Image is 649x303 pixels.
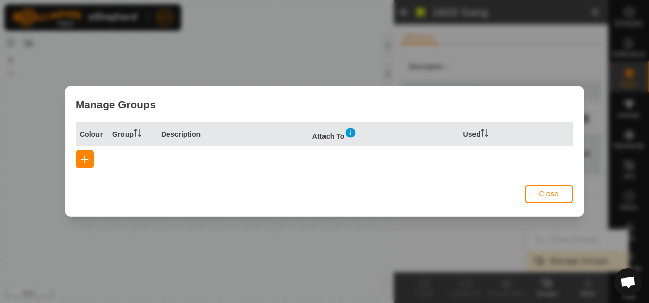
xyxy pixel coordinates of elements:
[65,86,584,122] div: Manage Groups
[108,123,157,147] th: Group
[308,123,459,147] th: Attach To
[459,123,508,147] th: Used
[345,127,357,139] img: information
[539,190,559,198] span: Close
[525,185,573,203] button: Close
[614,268,642,296] a: Open chat
[76,123,108,147] th: Colour
[157,123,308,147] th: Description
